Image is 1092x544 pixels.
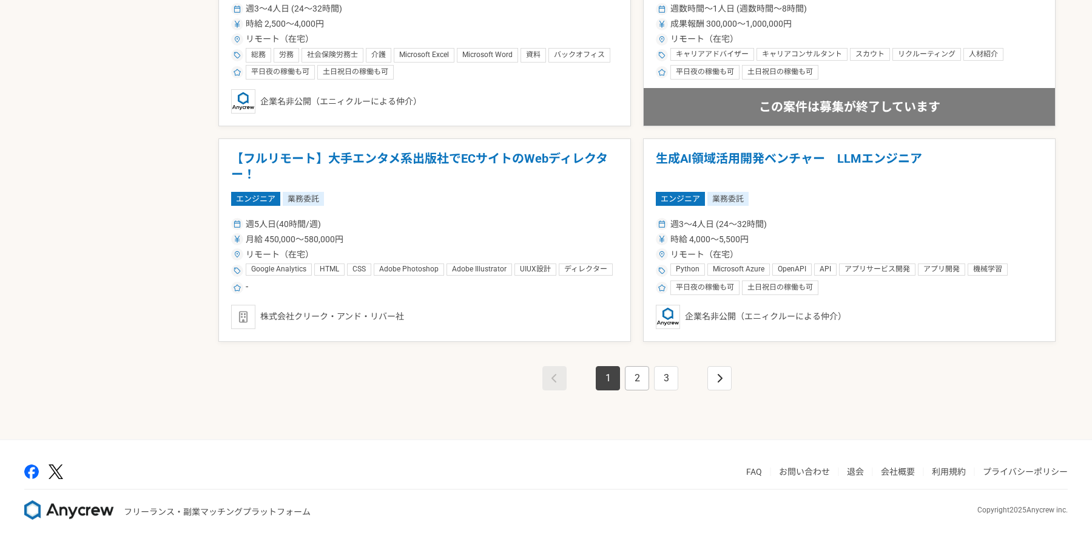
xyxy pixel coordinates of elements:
img: ico_calendar-4541a85f.svg [234,220,241,228]
img: ico_tag-f97210f0.svg [658,52,666,59]
img: ico_star-c4f7eedc.svg [658,284,666,291]
img: ico_currency_yen-76ea2c4c.svg [658,21,666,28]
span: スカウト [855,50,885,59]
span: 時給 4,000〜5,500円 [670,233,749,246]
span: 成果報酬 300,000〜1,000,000円 [670,18,792,30]
a: プライバシーポリシー [983,467,1068,477]
img: ico_tag-f97210f0.svg [234,52,241,59]
span: アプリサービス開発 [844,265,910,274]
span: HTML [320,265,339,274]
div: 株式会社クリーク・アンド・リバー社 [231,305,618,329]
div: 平日夜の稼働も可 [670,280,740,295]
span: 機械学習 [973,265,1002,274]
span: キャリアコンサルタント [762,50,842,59]
a: FAQ [746,467,762,477]
img: logo_text_blue_01.png [656,305,680,329]
span: エンジニア [656,192,705,205]
span: 総務 [251,50,266,60]
span: Microsoft Azure [713,265,764,274]
span: CSS [352,265,366,274]
div: 土日祝日の稼働も可 [317,65,394,80]
span: 社会保険労務士 [307,50,358,60]
div: 土日祝日の稼働も可 [742,280,818,295]
img: x-391a3a86.png [49,464,63,480]
img: ico_currency_yen-76ea2c4c.svg [234,236,241,243]
span: キャリアアドバイザー [676,50,749,59]
span: アプリ開発 [923,265,960,274]
img: ico_calendar-4541a85f.svg [658,5,666,13]
nav: pagination [540,366,734,390]
img: ico_currency_yen-76ea2c4c.svg [234,21,241,28]
a: 会社概要 [881,467,915,477]
span: Microsoft Word [462,50,513,60]
a: 利用規約 [932,467,966,477]
h1: 生成AI領域活用開発ベンチャー LLMエンジニア [656,151,1043,182]
img: ico_location_pin-352ac629.svg [234,251,241,258]
span: リモート（在宅） [246,33,314,46]
span: バックオフィス [554,50,605,60]
img: ico_star-c4f7eedc.svg [234,284,241,291]
span: UIUX設計 [520,265,551,274]
img: ico_tag-f97210f0.svg [658,267,666,274]
img: ico_location_pin-352ac629.svg [658,36,666,43]
a: お問い合わせ [779,467,830,477]
div: 企業名非公開（エニィクルーによる仲介） [656,305,1043,329]
img: ico_location_pin-352ac629.svg [658,251,666,258]
a: This is the first page [542,366,567,390]
span: リモート（在宅） [670,248,738,261]
span: 週3〜4人日 (24〜32時間) [670,218,767,231]
span: 週5人日(40時間/週) [246,218,321,231]
div: 平日夜の稼働も可 [670,65,740,80]
span: 業務委託 [707,192,749,205]
span: エンジニア [231,192,280,205]
span: - [246,280,248,295]
a: Page 3 [654,366,678,390]
a: Page 1 [596,366,620,390]
span: リクルーティング [898,50,955,59]
img: ico_location_pin-352ac629.svg [234,36,241,43]
img: logo_text_blue_01.png [231,89,255,114]
img: ico_calendar-4541a85f.svg [658,220,666,228]
div: 土日祝日の稼働も可 [742,65,818,80]
img: default_org_logo-42cde973f59100197ec2c8e796e4974ac8490bb5b08a0eb061ff975e4574aa76.png [231,305,255,329]
img: ico_tag-f97210f0.svg [234,267,241,274]
span: Google Analytics [251,265,306,274]
span: 労務 [279,50,294,60]
span: 週数時間〜1人日 (週数時間〜8時間) [670,2,807,15]
p: Copyright 2025 Anycrew inc. [977,505,1068,515]
span: ディレクター [564,265,607,274]
span: 時給 2,500〜4,000円 [246,18,324,30]
img: facebook-2adfd474.png [24,464,39,479]
img: ico_calendar-4541a85f.svg [234,5,241,13]
img: ico_currency_yen-76ea2c4c.svg [658,236,666,243]
img: 8DqYSo04kwAAAAASUVORK5CYII= [24,500,114,520]
img: ico_star-c4f7eedc.svg [234,69,241,76]
span: 人材紹介 [969,50,998,59]
span: 週3〜4人日 (24〜32時間) [246,2,342,15]
span: 介護 [371,50,386,60]
span: リモート（在宅） [670,33,738,46]
span: Adobe Illustrator [452,265,507,274]
span: Microsoft Excel [399,50,449,60]
span: OpenAPI [778,265,806,274]
div: 企業名非公開（エニィクルーによる仲介） [231,89,618,114]
a: Page 2 [625,366,649,390]
span: Adobe Photoshop [379,265,439,274]
span: 資料 [526,50,541,60]
div: この案件は募集が終了しています [644,88,1055,126]
span: API [820,265,831,274]
span: 月給 450,000〜580,000円 [246,233,343,246]
a: 退会 [847,467,864,477]
div: 平日夜の稼働も可 [246,65,315,80]
span: 業務委託 [283,192,324,205]
span: Python [676,265,699,274]
h1: 【フルリモート】大手エンタメ系出版社でECサイトのWebディレクター！ [231,151,618,182]
img: ico_star-c4f7eedc.svg [658,69,666,76]
span: リモート（在宅） [246,248,314,261]
p: フリーランス・副業マッチングプラットフォーム [124,506,311,518]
